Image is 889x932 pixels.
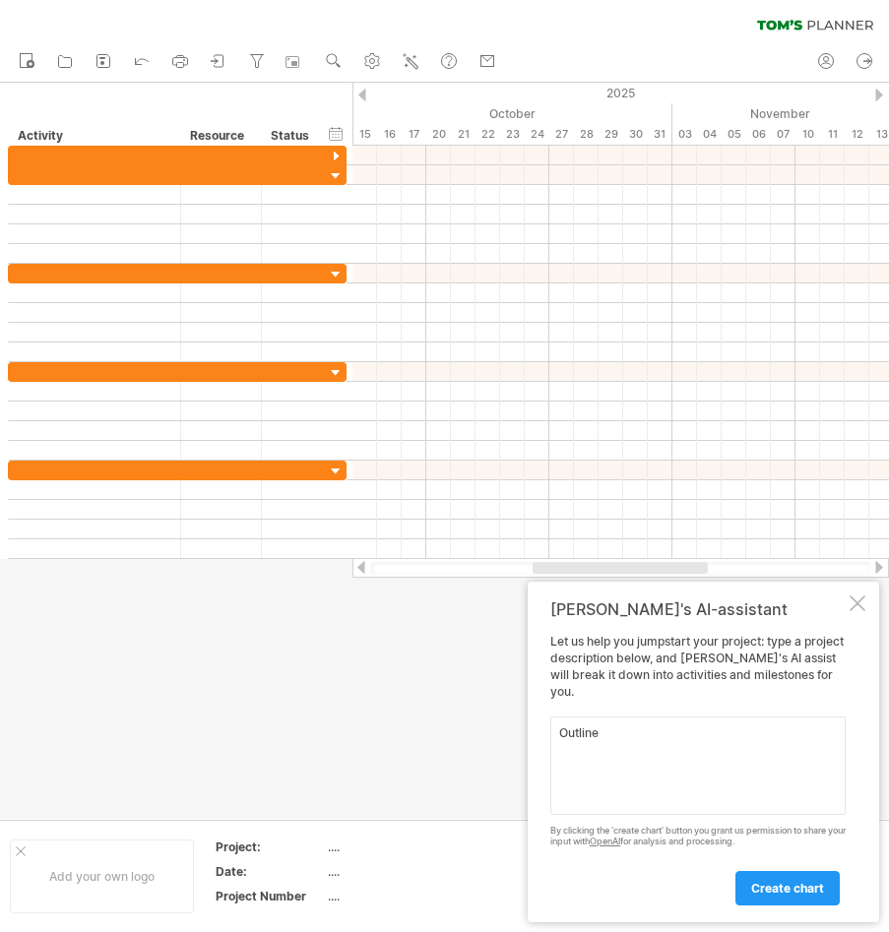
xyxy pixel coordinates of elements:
div: Let us help you jumpstart your project: type a project description below, and [PERSON_NAME]'s AI ... [550,634,846,904]
div: Wednesday, 5 November 2025 [722,124,746,145]
div: Monday, 3 November 2025 [672,124,697,145]
div: October 2025 [106,103,672,124]
div: Friday, 17 October 2025 [402,124,426,145]
div: Project Number [216,888,324,904]
div: Status [271,126,314,146]
div: Date: [216,863,324,880]
div: Thursday, 30 October 2025 [623,124,648,145]
a: OpenAI [590,836,620,846]
div: Friday, 24 October 2025 [525,124,549,145]
div: Tuesday, 21 October 2025 [451,124,476,145]
div: .... [328,888,493,904]
div: Tuesday, 28 October 2025 [574,124,599,145]
span: create chart [751,881,824,896]
div: Project: [216,839,324,855]
div: Wednesday, 15 October 2025 [352,124,377,145]
div: Wednesday, 22 October 2025 [476,124,500,145]
div: Thursday, 23 October 2025 [500,124,525,145]
div: Wednesday, 12 November 2025 [845,124,869,145]
div: Friday, 31 October 2025 [648,124,672,145]
div: Resource [190,126,250,146]
div: By clicking the 'create chart' button you grant us permission to share your input with for analys... [550,826,846,847]
div: Tuesday, 4 November 2025 [697,124,722,145]
div: Monday, 27 October 2025 [549,124,574,145]
div: Monday, 10 November 2025 [795,124,820,145]
div: Add your own logo [10,839,194,913]
div: .... [328,863,493,880]
div: Wednesday, 29 October 2025 [599,124,623,145]
div: Thursday, 16 October 2025 [377,124,402,145]
div: Activity [18,126,169,146]
div: Monday, 20 October 2025 [426,124,451,145]
div: .... [328,839,493,855]
div: Thursday, 6 November 2025 [746,124,771,145]
div: [PERSON_NAME]'s AI-assistant [550,599,846,619]
a: create chart [735,871,840,905]
div: Tuesday, 11 November 2025 [820,124,845,145]
div: Friday, 7 November 2025 [771,124,795,145]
